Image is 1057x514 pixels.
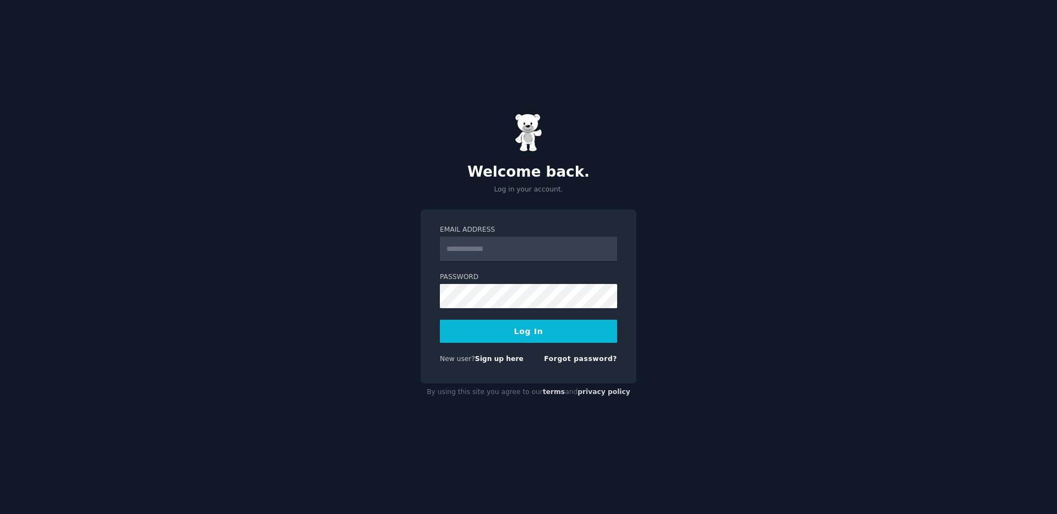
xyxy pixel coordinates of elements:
a: Forgot password? [544,355,617,363]
a: terms [543,388,565,396]
h2: Welcome back. [421,163,636,181]
div: By using this site you agree to our and [421,384,636,401]
a: Sign up here [475,355,524,363]
img: Gummy Bear [515,113,542,152]
label: Password [440,272,617,282]
label: Email Address [440,225,617,235]
span: New user? [440,355,475,363]
a: privacy policy [577,388,630,396]
button: Log In [440,320,617,343]
p: Log in your account. [421,185,636,195]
